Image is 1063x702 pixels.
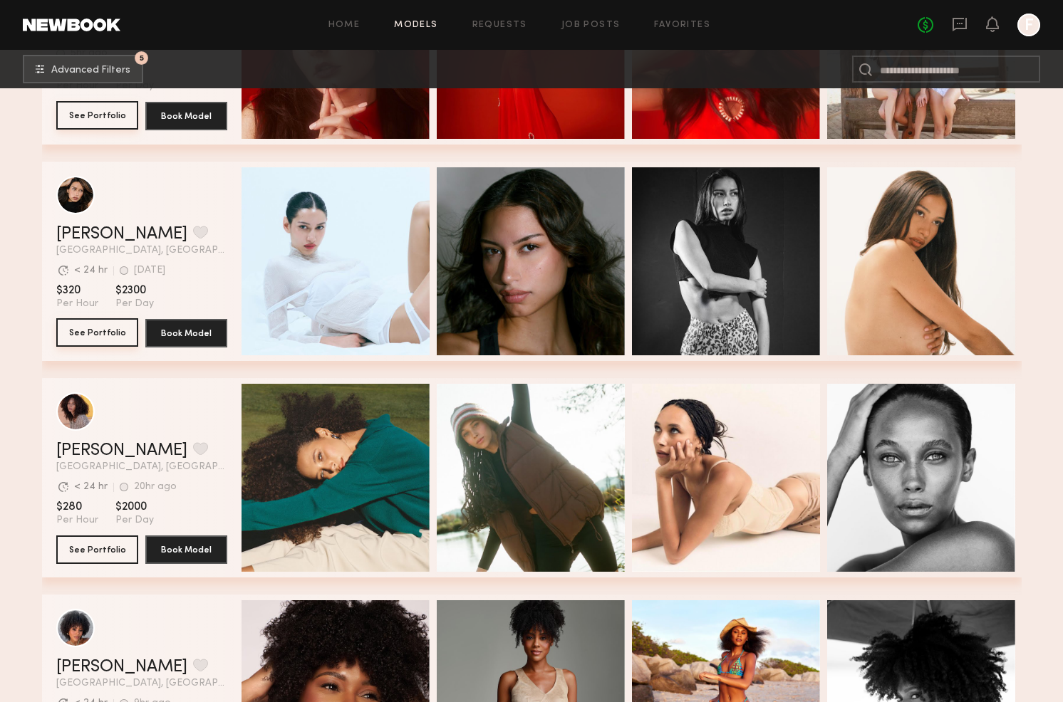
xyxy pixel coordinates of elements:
[56,102,138,130] a: See Portfolio
[56,659,187,676] a: [PERSON_NAME]
[51,66,130,75] span: Advanced Filters
[115,514,154,527] span: Per Day
[140,55,144,61] span: 5
[561,21,621,30] a: Job Posts
[56,298,98,310] span: Per Hour
[56,246,227,256] span: [GEOGRAPHIC_DATA], [GEOGRAPHIC_DATA]
[145,319,227,347] button: Book Model
[145,535,227,564] button: Book Model
[56,514,98,527] span: Per Hour
[23,55,143,83] button: 5Advanced Filters
[74,482,108,492] div: < 24 hr
[115,500,154,514] span: $2000
[56,318,138,347] button: See Portfolio
[56,319,138,347] a: See Portfolio
[145,102,227,130] button: Book Model
[394,21,437,30] a: Models
[56,462,227,472] span: [GEOGRAPHIC_DATA], [GEOGRAPHIC_DATA]
[134,266,165,276] div: [DATE]
[56,500,98,514] span: $280
[654,21,710,30] a: Favorites
[56,101,138,130] button: See Portfolio
[56,679,227,688] span: [GEOGRAPHIC_DATA], [GEOGRAPHIC_DATA]
[1017,14,1040,36] a: F
[56,283,98,298] span: $320
[56,226,187,243] a: [PERSON_NAME]
[134,482,177,492] div: 20hr ago
[74,266,108,276] div: < 24 hr
[472,21,527,30] a: Requests
[56,442,187,459] a: [PERSON_NAME]
[115,283,154,298] span: $2300
[115,298,154,310] span: Per Day
[56,535,138,564] button: See Portfolio
[328,21,361,30] a: Home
